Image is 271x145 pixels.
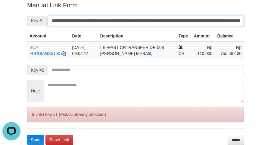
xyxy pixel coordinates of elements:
th: Balance [215,31,244,42]
button: Open LiveChat chat widget [2,2,20,21]
span: BCA [30,45,38,50]
td: { BI-FAST CRTRANSFER DR 008 [PERSON_NAME] MESA [98,42,176,59]
td: Rp 110.000 [191,42,215,59]
span: Key #1 [27,16,48,26]
a: FERDIANS5160 [30,51,60,56]
span: Note [27,80,44,102]
span: Key #2 [27,65,48,75]
a: Reset Link [45,135,73,145]
th: Account [27,31,70,42]
th: Date [70,31,98,42]
th: Amount [191,31,215,42]
span: Save [31,137,41,142]
span: Reset Link [49,137,69,142]
td: Rp 755.482,00 [215,42,244,59]
button: Save [27,135,44,145]
a: Copy FERDIANS5160 to clipboard [61,51,66,56]
div: Invalid key #1 (Mutasi already checked) [27,107,244,122]
span: CR [179,51,185,56]
th: Type [176,31,192,42]
p: Manual Link Form [27,1,244,9]
td: [DATE] 09:02:14 [70,42,98,59]
th: Description [98,31,176,42]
